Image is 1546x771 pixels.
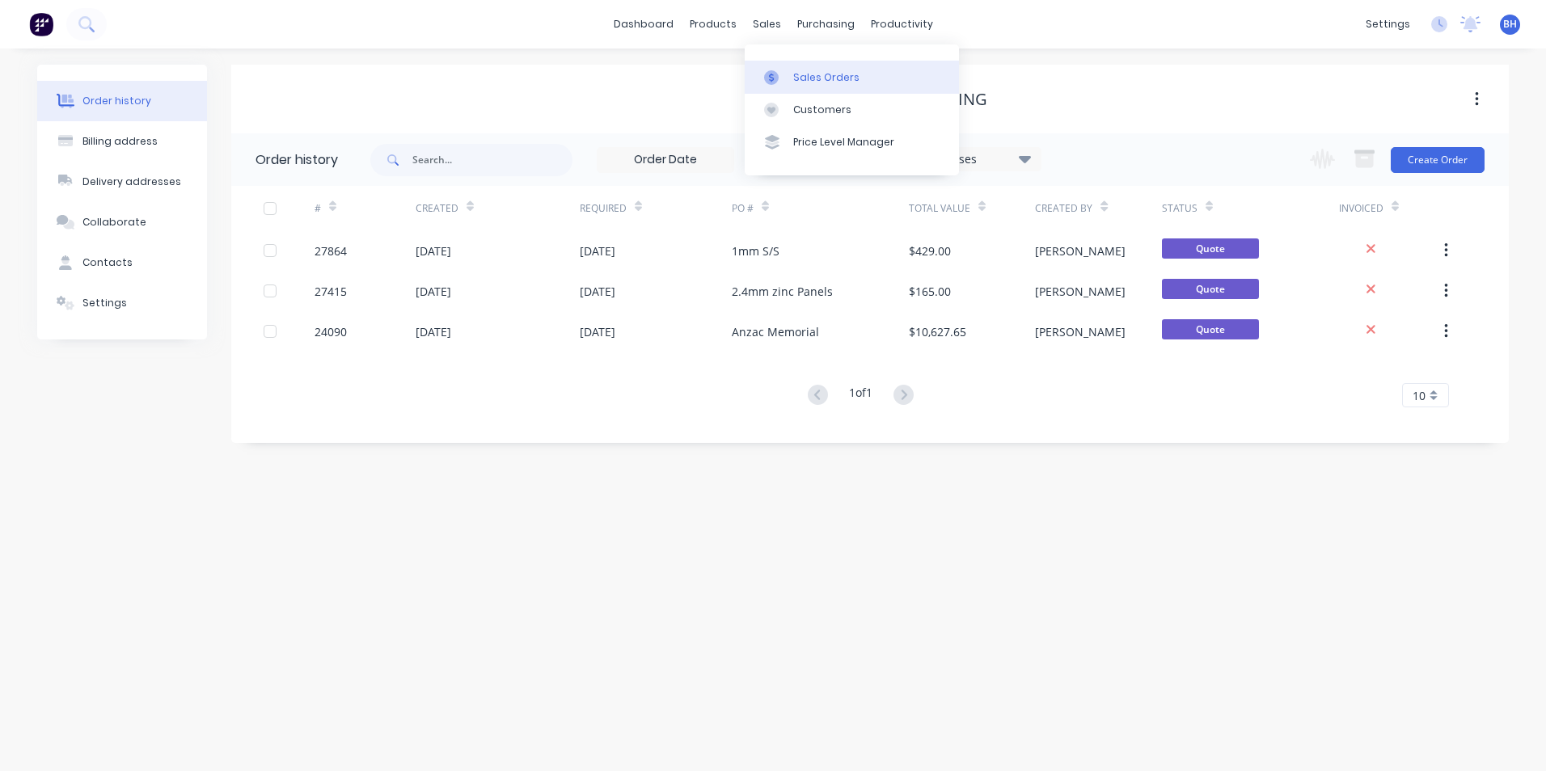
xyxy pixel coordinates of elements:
div: Collaborate [82,215,146,230]
input: Order Date [598,148,733,172]
button: Collaborate [37,202,207,242]
div: PO # [732,201,754,216]
input: Search... [412,144,572,176]
div: Required [580,186,732,230]
span: Quote [1162,319,1259,339]
div: Created By [1035,201,1092,216]
div: Required [580,201,627,216]
div: [DATE] [416,242,451,259]
div: Order history [256,150,338,170]
span: 10 [1413,387,1426,404]
button: Order history [37,81,207,121]
button: Delivery addresses [37,162,207,202]
div: Invoiced [1339,186,1440,230]
div: [PERSON_NAME] [1035,242,1126,259]
div: $10,627.65 [909,323,966,340]
div: Billing address [82,134,158,149]
div: 27415 [315,283,347,300]
div: Contacts [82,255,133,270]
span: Quote [1162,238,1259,259]
div: [PERSON_NAME] [1035,283,1126,300]
button: Billing address [37,121,207,162]
a: Sales Orders [745,61,959,93]
div: Created [416,201,458,216]
div: Price Level Manager [793,135,894,150]
div: productivity [863,12,941,36]
button: Settings [37,283,207,323]
div: 17 Statuses [905,150,1041,168]
div: Sales Orders [793,70,860,85]
div: [DATE] [580,323,615,340]
div: [DATE] [416,323,451,340]
div: Customers [793,103,851,117]
div: Total Value [909,201,970,216]
div: 1 of 1 [849,384,872,407]
div: Total Value [909,186,1035,230]
span: Quote [1162,279,1259,299]
div: 27864 [315,242,347,259]
a: Customers [745,94,959,126]
div: # [315,201,321,216]
div: products [682,12,745,36]
div: purchasing [789,12,863,36]
img: Factory [29,12,53,36]
div: [DATE] [580,283,615,300]
div: Settings [82,296,127,310]
div: Created [416,186,580,230]
div: $429.00 [909,242,951,259]
button: Create Order [1391,147,1485,173]
div: 24090 [315,323,347,340]
div: $165.00 [909,283,951,300]
span: BH [1503,17,1517,32]
div: Status [1162,201,1198,216]
div: Order history [82,94,151,108]
div: [PERSON_NAME] [1035,323,1126,340]
a: dashboard [606,12,682,36]
div: 2.4mm zinc Panels [732,283,833,300]
div: Created By [1035,186,1161,230]
div: PO # [732,186,909,230]
div: Status [1162,186,1339,230]
div: [DATE] [580,242,615,259]
div: Invoiced [1339,201,1383,216]
div: settings [1358,12,1418,36]
div: sales [745,12,789,36]
button: Contacts [37,242,207,283]
div: [DATE] [416,283,451,300]
div: # [315,186,416,230]
div: Delivery addresses [82,175,181,189]
div: Anzac Memorial [732,323,819,340]
a: Price Level Manager [745,126,959,158]
div: 1mm S/S [732,242,779,259]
